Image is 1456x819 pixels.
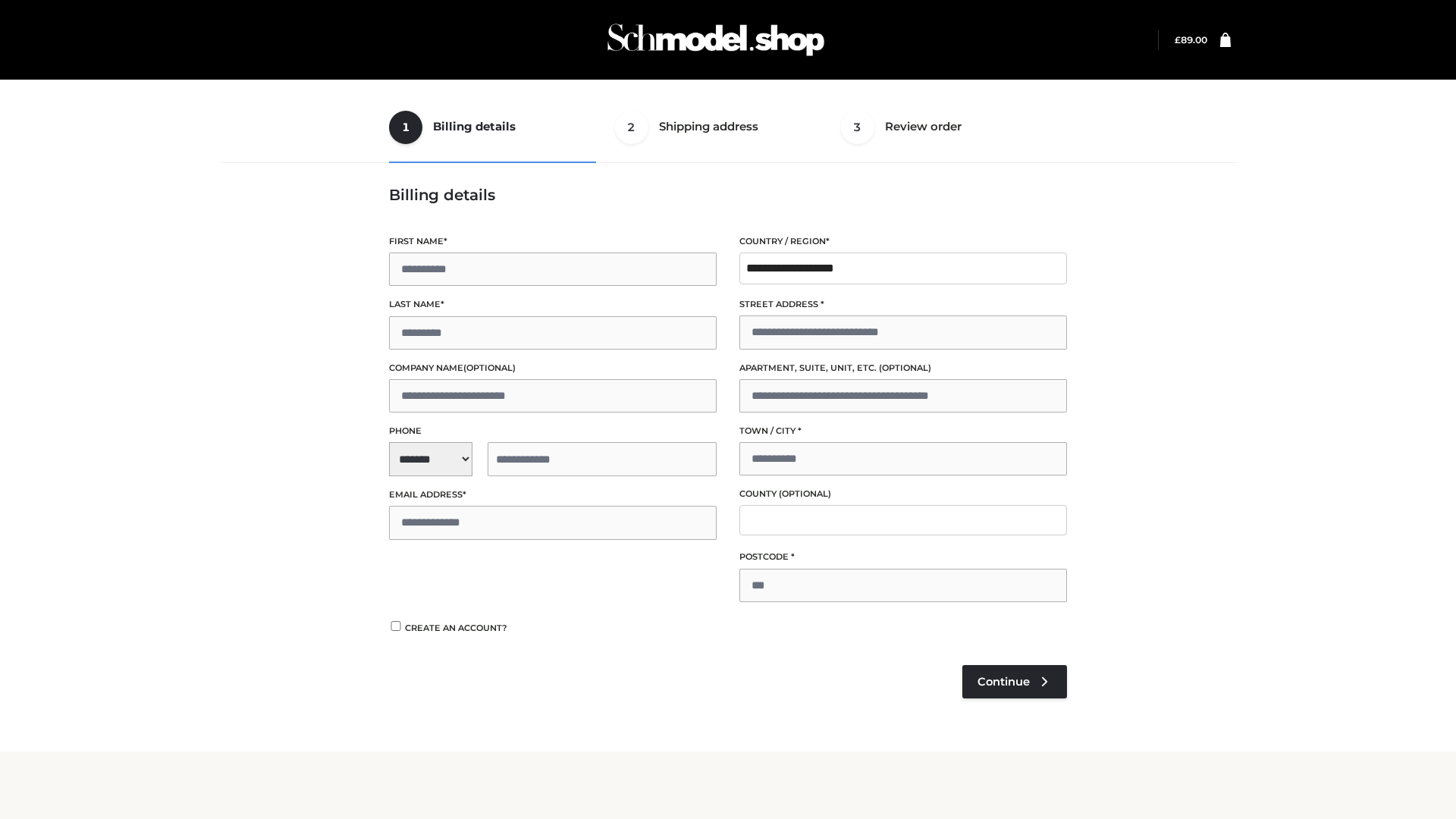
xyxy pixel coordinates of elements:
[405,623,507,633] span: Create an account?
[879,362,931,373] span: (optional)
[962,665,1067,698] a: Continue
[389,297,717,312] label: Last name
[389,424,717,438] label: Phone
[739,550,1067,564] label: Postcode
[463,362,516,373] span: (optional)
[389,234,717,249] label: First name
[602,10,830,70] img: Schmodel Admin 964
[389,186,1067,204] h3: Billing details
[389,488,717,502] label: Email address
[739,234,1067,249] label: Country / Region
[779,488,831,499] span: (optional)
[1175,34,1207,45] a: £89.00
[389,361,717,375] label: Company name
[389,621,403,631] input: Create an account?
[1175,34,1207,45] bdi: 89.00
[739,297,1067,312] label: Street address
[739,424,1067,438] label: Town / City
[977,675,1030,689] span: Continue
[739,361,1067,375] label: Apartment, suite, unit, etc.
[739,487,1067,501] label: County
[1175,34,1181,45] span: £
